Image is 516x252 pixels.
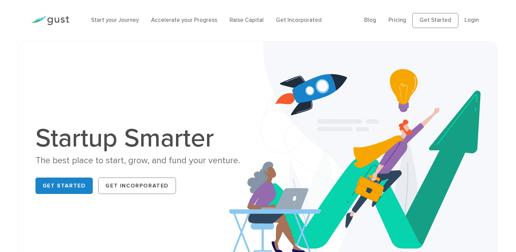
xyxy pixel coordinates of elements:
[35,125,253,151] h1: Startup Smarter
[91,17,139,24] a: Start your Journey
[276,17,322,24] a: Get Incorporated
[35,155,253,167] div: The best place to start, grow, and fund your venture.
[151,17,217,24] a: Accelerate your Progress
[465,17,479,24] a: Login
[35,178,93,194] a: Get Started
[412,13,458,28] a: Get Started
[388,17,406,24] a: Pricing
[230,17,264,24] a: Raise Capital
[364,17,376,24] a: Blog
[98,178,176,194] a: Get Incorporated
[31,16,69,25] img: Gust Logo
